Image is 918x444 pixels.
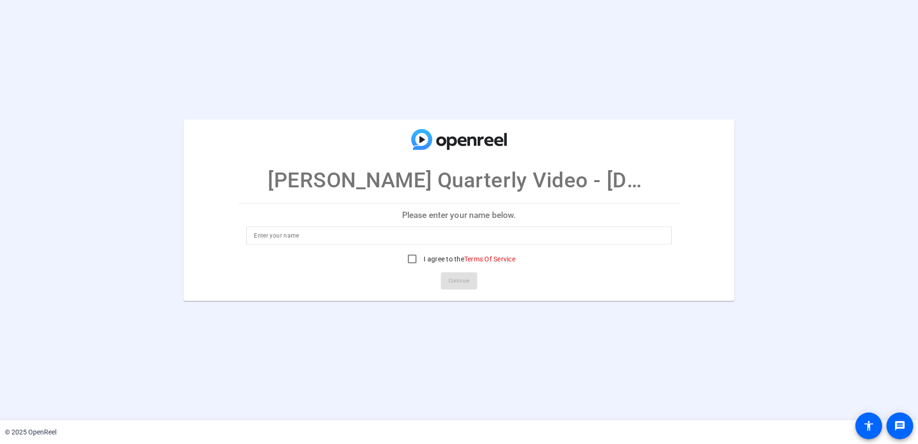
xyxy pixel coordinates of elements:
img: company-logo [411,129,507,150]
input: Enter your name [254,230,664,241]
p: Please enter your name below. [239,203,679,226]
p: [PERSON_NAME] Quarterly Video - [DATE] [268,164,650,195]
mat-icon: accessibility [863,420,874,432]
mat-icon: message [894,420,906,432]
label: I agree to the [422,254,515,264]
div: © 2025 OpenReel [5,427,56,437]
a: Terms Of Service [464,255,515,263]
